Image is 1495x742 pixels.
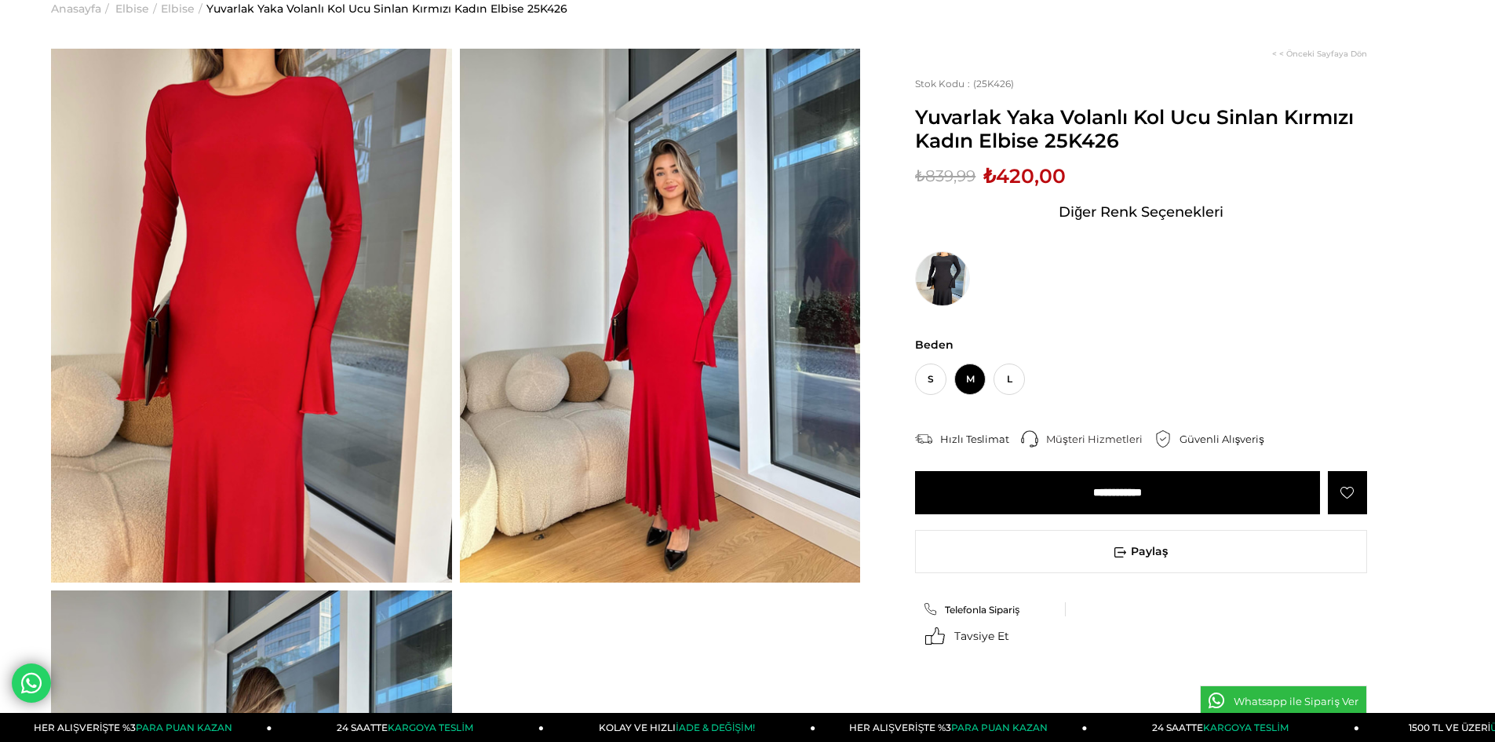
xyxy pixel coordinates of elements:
img: Sinlan elbise 25K426 [51,49,452,583]
span: Yuvarlak Yaka Volanlı Kol Ucu Sinlan Kırmızı Kadın Elbise 25K426 [915,105,1367,152]
span: L [994,364,1025,395]
div: Güvenli Alışveriş [1180,432,1276,446]
span: Paylaş [916,531,1366,572]
img: shipping.png [915,430,932,448]
img: security.png [1154,430,1172,448]
a: Telefonla Sipariş [923,602,1058,616]
span: PARA PUAN KAZAN [136,722,232,733]
span: Diğer Renk Seçenekleri [1059,199,1223,225]
span: ₺420,00 [983,164,1066,188]
span: Telefonla Sipariş [945,604,1019,616]
a: Favorilere Ekle [1328,471,1367,514]
a: Whatsapp ile Sipariş Ver [1200,685,1367,717]
span: S [915,364,946,395]
a: KOLAY VE HIZLIİADE & DEĞİŞİM! [544,713,815,742]
span: PARA PUAN KAZAN [951,722,1048,733]
img: call-center.png [1021,430,1038,448]
a: 24 SAATTEKARGOYA TESLİM [1088,713,1359,742]
span: Beden [915,338,1367,352]
a: HER ALIŞVERİŞTE %3PARA PUAN KAZAN [815,713,1087,742]
span: Tavsiye Et [954,629,1009,643]
span: (25K426) [915,78,1014,90]
a: < < Önceki Sayfaya Dön [1272,49,1367,59]
img: Yuvarlak Yaka Volanlı Kol Ucu Sinlan Siyah Kadın Elbise 25K426 [915,251,970,306]
div: Hızlı Teslimat [940,432,1021,446]
span: Stok Kodu [915,78,973,90]
span: M [954,364,986,395]
span: İADE & DEĞİŞİM! [676,722,754,733]
a: 24 SAATTEKARGOYA TESLİM [272,713,544,742]
span: KARGOYA TESLİM [388,722,472,733]
img: Sinlan elbise 25K426 [460,49,861,583]
div: Müşteri Hizmetleri [1046,432,1154,446]
span: ₺839,99 [915,164,975,188]
span: KARGOYA TESLİM [1203,722,1288,733]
